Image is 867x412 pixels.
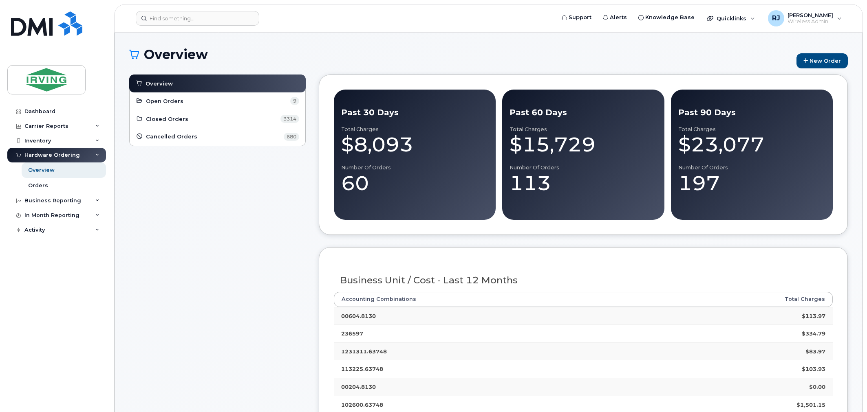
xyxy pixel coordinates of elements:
[802,313,825,319] strong: $113.97
[802,330,825,337] strong: $334.79
[678,164,825,171] div: Number of Orders
[280,115,299,123] span: 3314
[146,80,173,88] span: Overview
[341,164,488,171] div: Number of Orders
[678,126,825,133] div: Total Charges
[341,401,383,408] strong: 102600.63748
[341,107,488,118] div: Past 30 Days
[341,126,488,133] div: Total Charges
[341,366,383,372] strong: 113225.63748
[340,275,827,285] h3: Business Unit / Cost - Last 12 Months
[802,366,825,372] strong: $103.93
[136,132,299,142] a: Cancelled Orders 680
[136,96,299,106] a: Open Orders 9
[796,53,848,68] a: New Order
[341,348,387,355] strong: 1231311.63748
[659,292,833,307] th: Total Charges
[341,313,376,319] strong: 00604.8130
[809,384,825,390] strong: $0.00
[146,97,183,105] span: Open Orders
[146,133,197,140] span: Cancelled Orders
[805,348,825,355] strong: $83.97
[510,171,657,195] div: 113
[796,401,825,408] strong: $1,501.15
[678,132,825,157] div: $23,077
[341,171,488,195] div: 60
[135,79,300,88] a: Overview
[341,330,363,337] strong: 236597
[341,132,488,157] div: $8,093
[678,171,825,195] div: 197
[510,107,657,118] div: Past 60 Days
[341,384,376,390] strong: 00204.8130
[129,47,792,61] h1: Overview
[146,115,188,123] span: Closed Orders
[290,97,299,105] span: 9
[510,164,657,171] div: Number of Orders
[678,107,825,118] div: Past 90 Days
[510,126,657,133] div: Total Charges
[334,292,659,307] th: Accounting Combinations
[284,133,299,141] span: 680
[136,114,299,124] a: Closed Orders 3314
[510,132,657,157] div: $15,729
